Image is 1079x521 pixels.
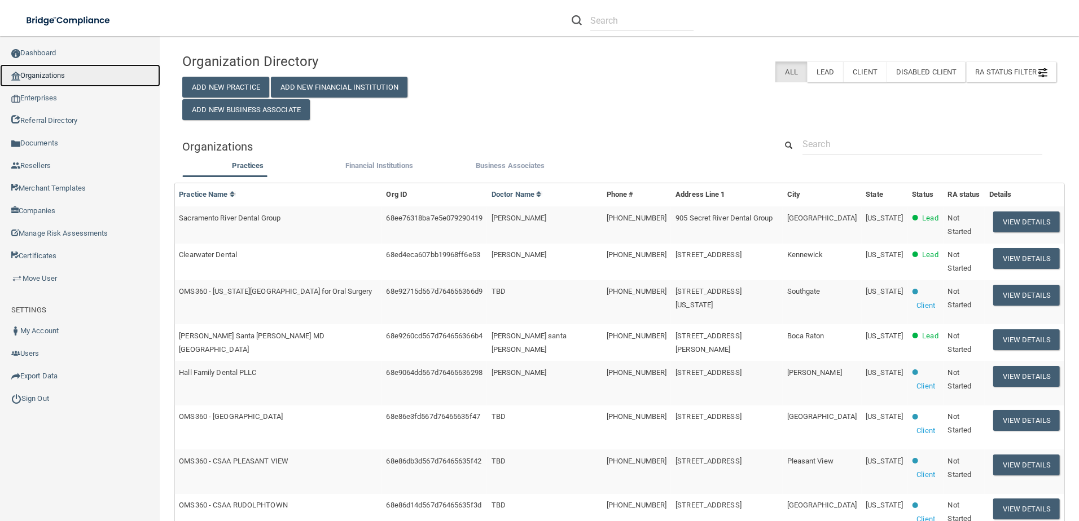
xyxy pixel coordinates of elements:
[916,468,935,482] p: Client
[179,190,235,198] a: Practice Name
[787,368,842,377] span: [PERSON_NAME]
[386,501,481,509] span: 68e86d14d567d76465635f3d
[993,211,1060,232] button: View Details
[993,329,1060,350] button: View Details
[787,287,821,295] span: Southgate
[607,501,666,509] span: [PHONE_NUMBER]
[179,332,324,354] span: [PERSON_NAME] Santa [PERSON_NAME] MD [GEOGRAPHIC_DATA]
[271,77,407,98] button: Add New Financial Institution
[386,250,480,259] span: 68ed4eca607bb19968ff6e53
[182,99,310,120] button: Add New Business Associate
[676,368,742,377] span: [STREET_ADDRESS]
[993,366,1060,387] button: View Details
[787,412,857,421] span: [GEOGRAPHIC_DATA]
[922,329,938,343] p: Lead
[381,183,486,206] th: Org ID
[386,214,482,222] span: 68ee76318ba7e5e079290419
[802,134,1042,154] input: Search
[179,412,283,421] span: OMS360 - [GEOGRAPHIC_DATA]
[607,412,666,421] span: [PHONE_NUMBER]
[916,299,935,312] p: Client
[787,250,823,259] span: Kennewick
[866,457,903,465] span: [US_STATE]
[179,214,280,222] span: Sacramento River Dental Group
[11,326,20,335] img: ic_user_dark.df1a06c3.png
[866,287,903,295] span: [US_STATE]
[866,214,903,222] span: [US_STATE]
[993,248,1060,269] button: View Details
[607,332,666,340] span: [PHONE_NUMBER]
[866,368,903,377] span: [US_STATE]
[492,332,567,354] span: [PERSON_NAME] santa [PERSON_NAME]
[492,412,506,421] span: TBD
[11,139,20,148] img: icon-documents.8dae5593.png
[476,161,545,170] span: Business Associates
[11,303,46,317] label: SETTINGS
[232,161,264,170] span: Practices
[843,61,887,82] label: Client
[948,250,971,272] span: Not Started
[11,161,20,170] img: ic_reseller.de258add.png
[671,183,782,206] th: Address Line 1
[492,457,506,465] span: TBD
[11,372,20,381] img: icon-export.b9366987.png
[993,285,1060,306] button: View Details
[948,332,971,354] span: Not Started
[993,498,1060,519] button: View Details
[975,68,1047,76] span: RA Status Filter
[948,214,971,236] span: Not Started
[11,72,20,81] img: organization-icon.f8decf85.png
[916,379,935,393] p: Client
[179,457,288,465] span: OMS360 - CSAA PLEASANT VIEW
[386,287,482,295] span: 68e92715d567d764656366d9
[943,183,984,206] th: RA status
[907,183,943,206] th: Status
[676,214,773,222] span: 905 Secret River Dental Group
[787,214,857,222] span: [GEOGRAPHIC_DATA]
[993,454,1060,475] button: View Details
[787,332,824,340] span: Boca Raton
[386,412,480,421] span: 68e86e3fd567d76465635f47
[179,501,288,509] span: OMS360 - CSAA RUDOLPHTOWN
[492,368,546,377] span: [PERSON_NAME]
[11,95,20,103] img: enterprise.0d942306.png
[787,501,857,509] span: [GEOGRAPHIC_DATA]
[11,394,21,404] img: ic_power_dark.7ecde6b1.png
[887,61,966,82] label: Disabled Client
[676,501,742,509] span: [STREET_ADDRESS]
[386,332,482,340] span: 68e9260cd567d764656366b4
[450,159,570,173] label: Business Associates
[607,287,666,295] span: [PHONE_NUMBER]
[807,61,843,82] label: Lead
[676,457,742,465] span: [STREET_ADDRESS]
[319,159,439,173] label: Financial Institutions
[866,250,903,259] span: [US_STATE]
[866,501,903,509] span: [US_STATE]
[948,457,971,479] span: Not Started
[787,457,834,465] span: Pleasant View
[607,214,666,222] span: [PHONE_NUMBER]
[676,250,742,259] span: [STREET_ADDRESS]
[11,349,20,358] img: icon-users.e205127d.png
[492,250,546,259] span: [PERSON_NAME]
[922,248,938,262] p: Lead
[590,10,694,31] input: Search
[922,211,938,225] p: Lead
[492,214,546,222] span: [PERSON_NAME]
[11,49,20,58] img: ic_dashboard_dark.d01f4a41.png
[182,140,759,153] h5: Organizations
[676,412,742,421] span: [STREET_ADDRESS]
[948,287,971,309] span: Not Started
[182,159,313,175] li: Practices
[188,159,308,173] label: Practices
[602,183,671,206] th: Phone #
[572,15,582,25] img: ic-search.3b580494.png
[386,368,482,377] span: 68e9064dd567d76465636298
[866,412,903,421] span: [US_STATE]
[386,457,481,465] span: 68e86db3d567d76465635f42
[11,273,23,284] img: briefcase.64adab9b.png
[17,9,121,32] img: bridge_compliance_login_screen.278c3ca4.svg
[676,332,742,354] span: [STREET_ADDRESS][PERSON_NAME]
[445,159,576,175] li: Business Associate
[948,412,971,434] span: Not Started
